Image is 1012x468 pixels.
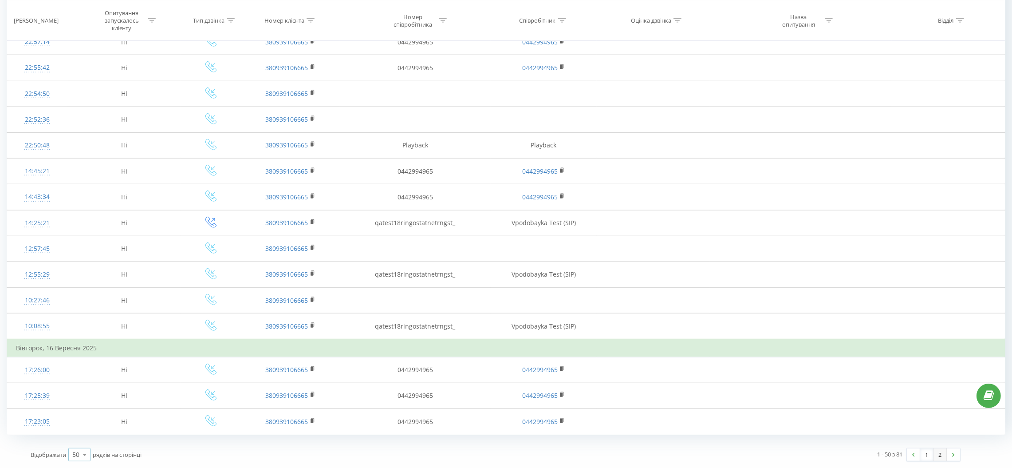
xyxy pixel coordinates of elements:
[16,137,59,154] div: 22:50:48
[16,361,59,379] div: 17:26:00
[16,317,59,335] div: 10:08:55
[67,313,181,340] td: Ні
[491,210,597,236] td: Vpodobayka Test (SIP)
[67,159,181,184] td: Ні
[266,270,308,278] a: 380939106665
[266,38,308,46] a: 380939106665
[93,451,142,459] span: рядків на сторінці
[522,417,558,426] a: 0442994965
[491,313,597,340] td: Vpodobayka Test (SIP)
[266,322,308,330] a: 380939106665
[7,339,1005,357] td: Вівторок, 16 Вересня 2025
[14,17,59,24] div: [PERSON_NAME]
[631,17,671,24] div: Оцінка дзвінка
[339,409,491,435] td: 0442994965
[266,417,308,426] a: 380939106665
[16,292,59,309] div: 10:27:46
[16,85,59,103] div: 22:54:50
[266,115,308,123] a: 380939106665
[339,383,491,409] td: 0442994965
[266,193,308,201] a: 380939106665
[938,17,954,24] div: Відділ
[16,240,59,258] div: 12:57:45
[775,13,823,28] div: Назва опитування
[877,450,902,459] div: 1 - 50 з 81
[339,313,491,340] td: qatest18ringostatnetrngst_
[266,167,308,175] a: 380939106665
[266,244,308,253] a: 380939106665
[522,38,558,46] a: 0442994965
[67,107,181,132] td: Ні
[266,296,308,305] a: 380939106665
[522,365,558,374] a: 0442994965
[67,357,181,383] td: Ні
[31,451,66,459] span: Відображати
[16,163,59,180] div: 14:45:21
[920,448,933,461] a: 1
[339,55,491,81] td: 0442994965
[98,9,146,32] div: Опитування запускалось клієнту
[933,448,947,461] a: 2
[522,167,558,175] a: 0442994965
[67,262,181,287] td: Ні
[67,409,181,435] td: Ні
[266,365,308,374] a: 380939106665
[67,236,181,262] td: Ні
[266,89,308,98] a: 380939106665
[339,210,491,236] td: qatest18ringostatnetrngst_
[491,132,597,158] td: Playback
[67,383,181,409] td: Ні
[16,387,59,405] div: 17:25:39
[67,55,181,81] td: Ні
[339,184,491,210] td: 0442994965
[522,391,558,400] a: 0442994965
[339,262,491,287] td: qatest18ringostatnetrngst_
[389,13,437,28] div: Номер співробітника
[264,17,304,24] div: Номер клієнта
[67,132,181,158] td: Ні
[339,29,491,55] td: 0442994965
[72,450,79,459] div: 50
[16,59,59,76] div: 22:55:42
[16,214,59,232] div: 14:25:21
[67,81,181,107] td: Ні
[16,188,59,206] div: 14:43:34
[16,266,59,283] div: 12:55:29
[193,17,224,24] div: Тип дзвінка
[266,141,308,149] a: 380939106665
[522,193,558,201] a: 0442994965
[16,111,59,128] div: 22:52:36
[339,159,491,184] td: 0442994965
[520,17,556,24] div: Співробітник
[67,184,181,210] td: Ні
[16,33,59,51] div: 22:57:14
[67,210,181,236] td: Ні
[67,288,181,313] td: Ні
[491,262,597,287] td: Vpodobayka Test (SIP)
[266,63,308,72] a: 380939106665
[339,357,491,383] td: 0442994965
[16,413,59,430] div: 17:23:05
[339,132,491,158] td: Playback
[522,63,558,72] a: 0442994965
[266,218,308,227] a: 380939106665
[67,29,181,55] td: Ні
[266,391,308,400] a: 380939106665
